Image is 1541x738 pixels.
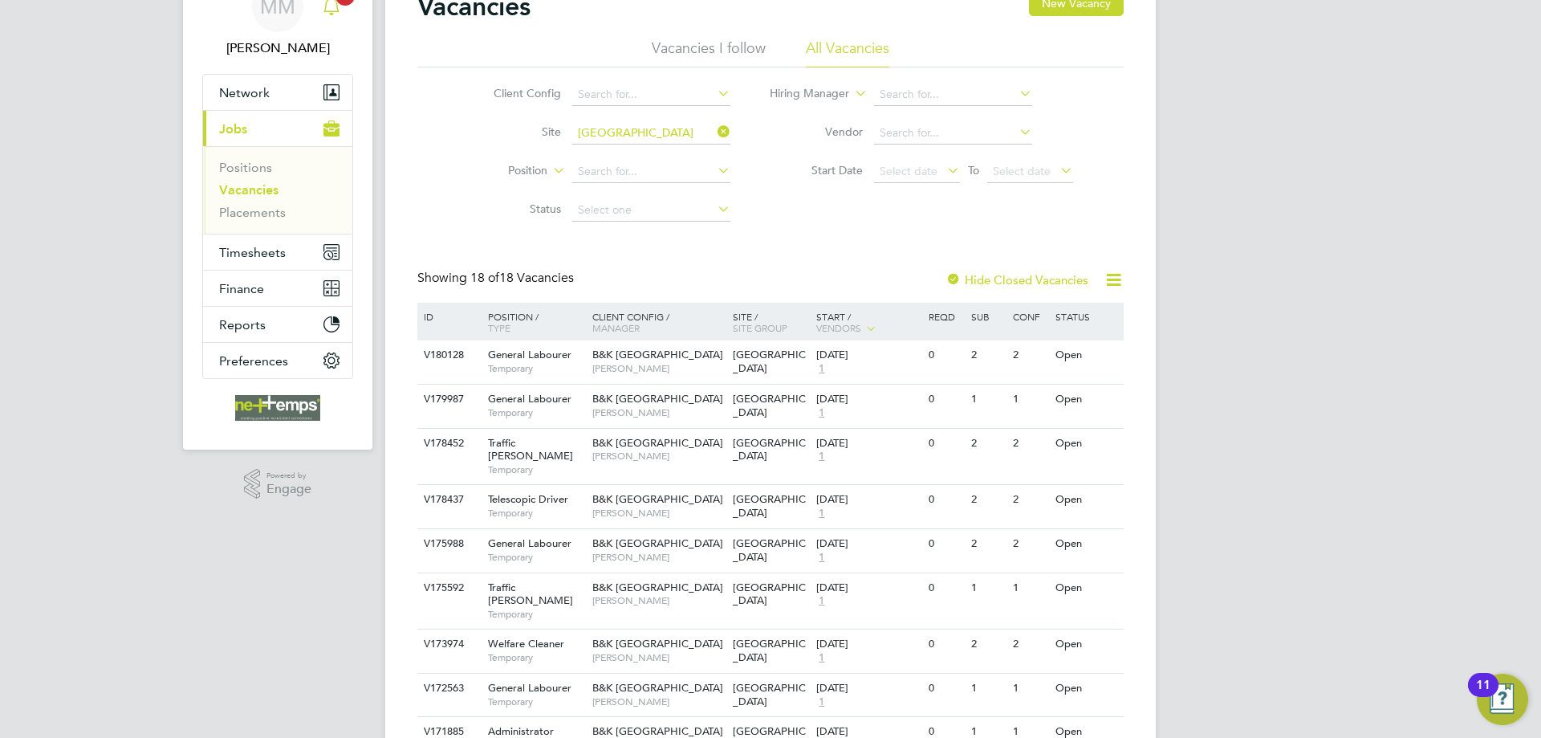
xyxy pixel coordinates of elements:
div: Site / [729,303,813,341]
button: Finance [203,271,352,306]
img: net-temps-logo-retina.png [235,395,320,421]
li: Vacancies I follow [652,39,766,67]
span: [PERSON_NAME] [592,695,725,708]
div: 2 [967,529,1009,559]
span: Mia Mellors [202,39,353,58]
div: 0 [925,573,966,603]
span: Timesheets [219,245,286,260]
div: 1 [1009,573,1051,603]
div: 2 [1009,485,1051,515]
span: [GEOGRAPHIC_DATA] [733,492,806,520]
span: [GEOGRAPHIC_DATA] [733,581,806,608]
span: Temporary [488,406,584,419]
span: Powered by [266,469,311,483]
a: Go to home page [202,395,353,421]
span: Preferences [219,353,288,369]
span: B&K [GEOGRAPHIC_DATA] [592,724,723,738]
button: Reports [203,307,352,342]
input: Search for... [874,84,1032,106]
div: V175592 [420,573,476,603]
div: V172563 [420,674,476,703]
div: Position / [476,303,588,341]
span: [GEOGRAPHIC_DATA] [733,637,806,664]
span: Administrator [488,724,554,738]
span: [PERSON_NAME] [592,406,725,419]
div: 2 [1009,529,1051,559]
span: Network [219,85,270,100]
span: General Labourer [488,536,571,550]
label: Hiring Manager [757,86,849,102]
div: Open [1051,429,1121,459]
span: B&K [GEOGRAPHIC_DATA] [592,681,723,695]
div: [DATE] [816,437,921,451]
span: Engage [266,483,311,496]
div: [DATE] [816,393,921,406]
span: [PERSON_NAME] [592,594,725,607]
span: General Labourer [488,348,571,361]
div: Open [1051,630,1121,659]
div: 1 [967,385,1009,414]
span: General Labourer [488,681,571,695]
span: [GEOGRAPHIC_DATA] [733,348,806,375]
div: 0 [925,485,966,515]
input: Search for... [572,84,730,106]
label: Start Date [770,163,863,177]
button: Network [203,75,352,110]
button: Preferences [203,343,352,378]
label: Vendor [770,124,863,139]
span: Reports [219,317,266,332]
span: [GEOGRAPHIC_DATA] [733,536,806,564]
span: [PERSON_NAME] [592,362,725,375]
div: Open [1051,573,1121,603]
span: 1 [816,551,827,565]
div: [DATE] [816,493,921,507]
div: 0 [925,630,966,659]
span: 1 [816,594,827,608]
span: 1 [816,362,827,376]
span: 18 Vacancies [470,270,574,286]
span: Temporary [488,695,584,708]
div: 0 [925,674,966,703]
a: Positions [219,160,272,175]
span: Telescopic Driver [488,492,568,506]
div: 2 [967,429,1009,459]
div: V175988 [420,529,476,559]
div: Reqd [925,303,966,330]
div: 2 [1009,429,1051,459]
div: [DATE] [816,581,921,595]
div: Open [1051,529,1121,559]
a: Powered byEngage [244,469,312,499]
span: Select date [993,164,1051,178]
span: Temporary [488,362,584,375]
div: V173974 [420,630,476,659]
span: B&K [GEOGRAPHIC_DATA] [592,348,723,361]
div: 2 [967,485,1009,515]
span: [GEOGRAPHIC_DATA] [733,392,806,419]
span: B&K [GEOGRAPHIC_DATA] [592,436,723,450]
label: Client Config [469,86,561,100]
div: [DATE] [816,682,921,695]
label: Site [469,124,561,139]
span: Type [488,321,510,334]
div: 2 [967,340,1009,370]
button: Timesheets [203,234,352,270]
span: B&K [GEOGRAPHIC_DATA] [592,637,723,650]
button: Open Resource Center, 11 new notifications [1477,674,1528,725]
div: 1 [1009,385,1051,414]
div: 1 [967,674,1009,703]
div: [DATE] [816,537,921,551]
div: 0 [925,529,966,559]
span: Manager [592,321,640,334]
input: Select one [572,199,730,222]
div: 2 [967,630,1009,659]
span: 18 of [470,270,499,286]
div: V180128 [420,340,476,370]
span: Traffic [PERSON_NAME] [488,436,573,463]
div: Sub [967,303,1009,330]
div: 2 [1009,630,1051,659]
label: Status [469,202,561,216]
div: Client Config / [588,303,729,341]
div: Open [1051,674,1121,703]
label: Position [455,163,547,179]
div: Jobs [203,146,352,234]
